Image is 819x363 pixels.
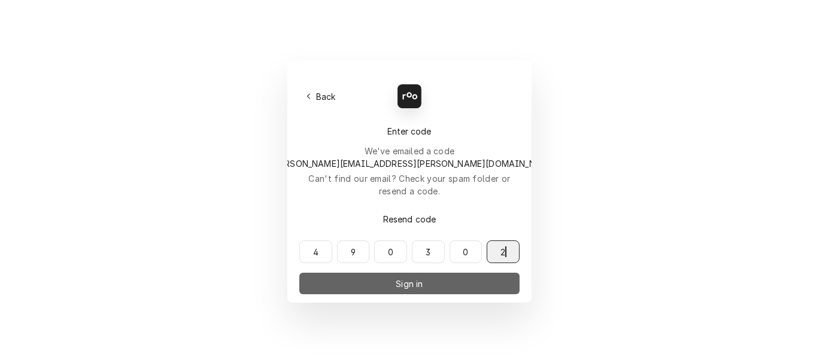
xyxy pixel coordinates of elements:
[262,145,557,170] div: We've emailed a code
[299,208,520,230] button: Resend code
[393,277,425,290] span: Sign in
[314,90,338,103] span: Back
[271,158,557,169] span: [PERSON_NAME][EMAIL_ADDRESS][PERSON_NAME][DOMAIN_NAME]
[299,172,520,197] div: Can't find our email? Check your spam folder or resend a code.
[299,88,343,105] button: Back
[262,158,557,169] span: to
[299,273,520,294] button: Sign in
[299,125,520,138] div: Enter code
[381,213,439,225] span: Resend code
